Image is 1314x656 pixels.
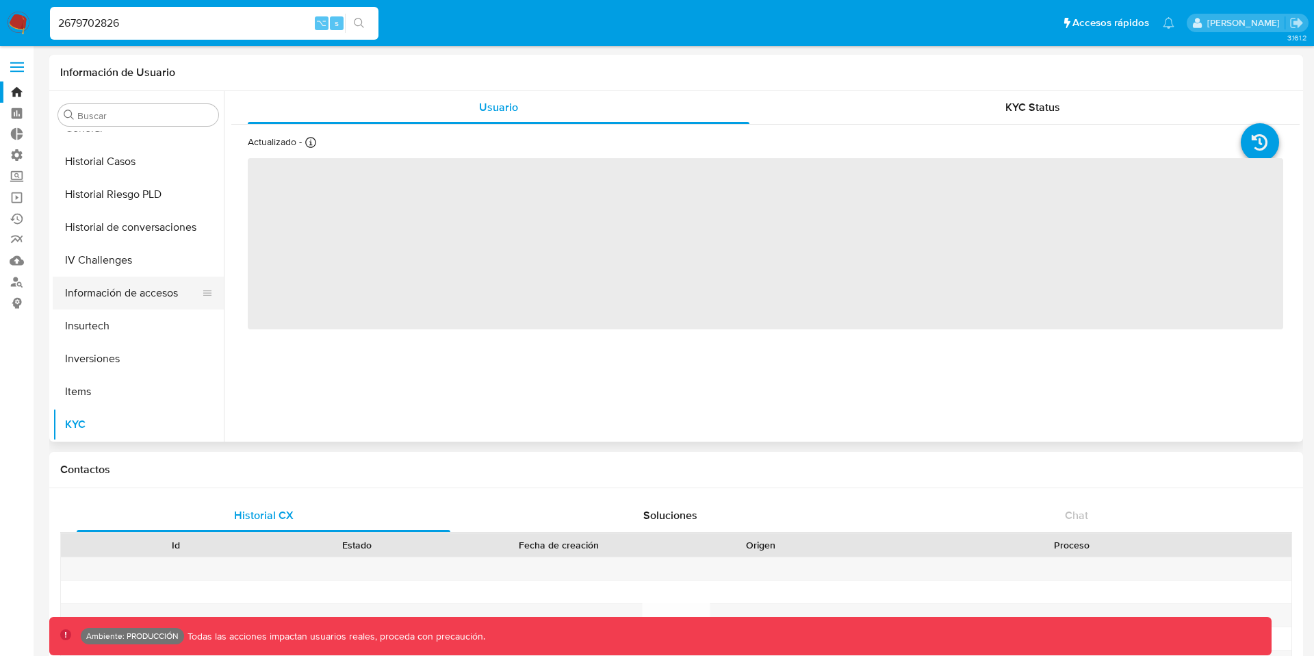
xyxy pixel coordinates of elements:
[316,16,326,29] span: ⌥
[53,145,224,178] button: Historial Casos
[345,14,373,33] button: search-icon
[1005,99,1060,115] span: KYC Status
[1289,16,1304,30] a: Salir
[248,136,302,149] p: Actualizado -
[234,507,294,523] span: Historial CX
[94,538,257,552] div: Id
[248,158,1283,329] span: ‌
[53,342,224,375] button: Inversiones
[86,633,179,639] p: Ambiente: PRODUCCIÓN
[60,463,1292,477] h1: Contactos
[77,110,213,122] input: Buscar
[335,16,339,29] span: s
[50,14,378,32] input: Buscar usuario o caso...
[479,99,518,115] span: Usuario
[53,244,224,277] button: IV Challenges
[53,211,224,244] button: Historial de conversaciones
[643,507,697,523] span: Soluciones
[861,538,1282,552] div: Proceso
[184,630,485,643] p: Todas las acciones impactan usuarios reales, proceda con precaución.
[680,538,842,552] div: Origen
[53,277,213,310] button: Información de accesos
[60,66,175,79] h1: Información de Usuario
[1163,17,1174,29] a: Notificaciones
[53,408,224,441] button: KYC
[457,538,660,552] div: Fecha de creación
[1207,16,1285,29] p: juan.caicedocastro@mercadolibre.com.co
[276,538,438,552] div: Estado
[1065,507,1088,523] span: Chat
[1072,16,1149,30] span: Accesos rápidos
[53,375,224,408] button: Items
[64,110,75,121] button: Buscar
[53,178,224,211] button: Historial Riesgo PLD
[53,310,224,342] button: Insurtech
